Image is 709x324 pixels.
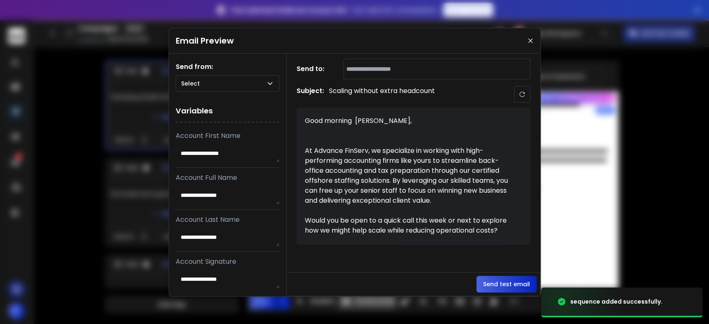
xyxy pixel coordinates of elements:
[176,100,280,123] h1: Variables
[176,62,280,72] h1: Send from:
[176,35,234,47] h1: Email Preview
[305,116,513,126] div: Good morning [PERSON_NAME],
[476,276,537,292] button: Send test email
[176,173,280,183] p: Account Full Name
[181,79,203,88] p: Select
[305,216,513,236] div: Would you be open to a quick call this week or next to explore how we might help scale while redu...
[570,297,662,306] div: sequence added successfully.
[176,215,280,225] p: Account Last Name
[176,257,280,267] p: Account Signature
[329,86,435,103] p: Scaling without extra headcount
[176,131,280,141] p: Account First Name
[297,86,324,103] h1: Subject:
[305,146,513,206] div: At Advance FinServ, we specialize in working with high-performing accounting firms like yours to ...
[297,64,330,74] h1: Send to:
